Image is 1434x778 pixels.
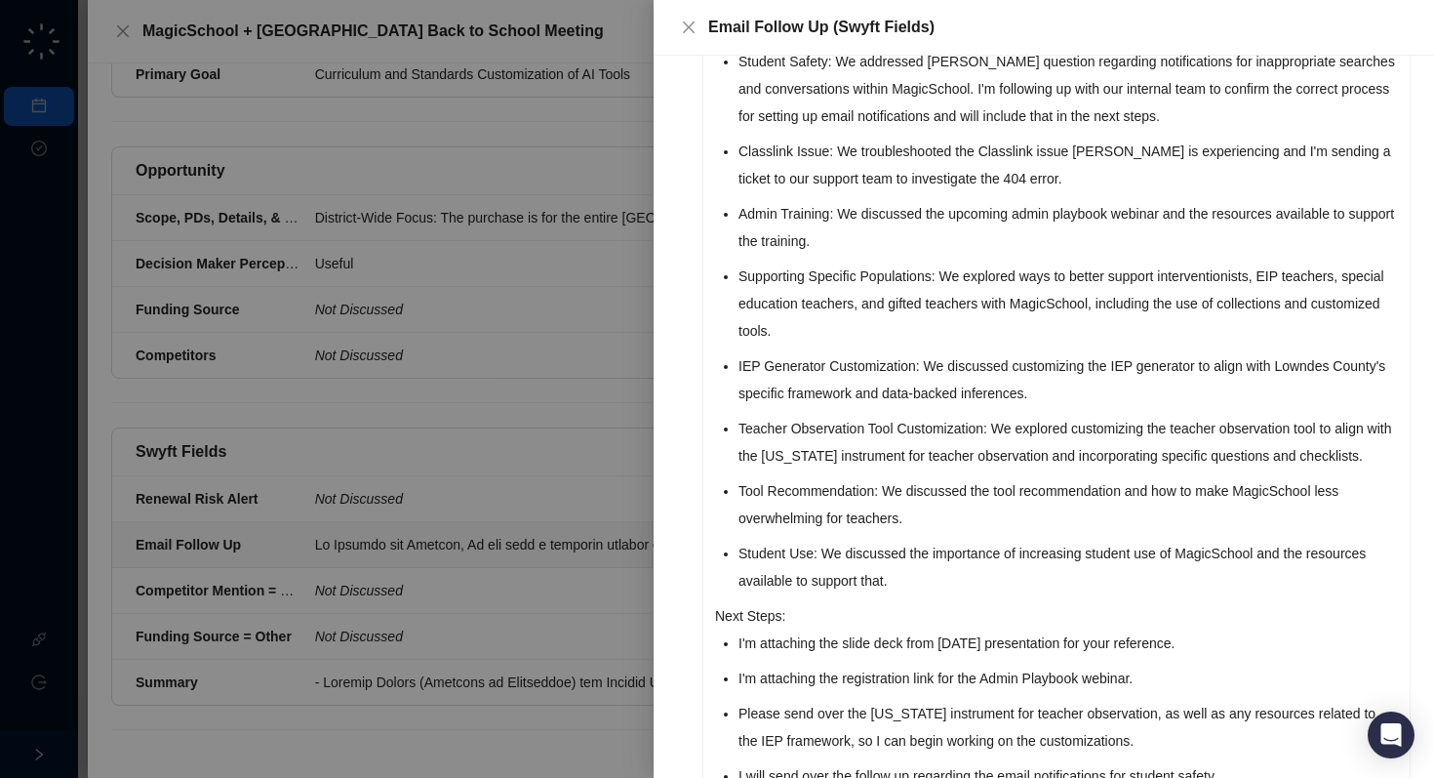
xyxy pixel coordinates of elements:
li: Teacher Observation Tool Customization: We explored customizing the teacher observation tool to a... [738,415,1398,470]
li: Classlink Issue: We troubleshooted the Classlink issue [PERSON_NAME] is experiencing and I'm send... [738,138,1398,192]
button: Close [677,16,700,39]
li: Student Use: We discussed the importance of increasing student use of MagicSchool and the resourc... [738,540,1398,594]
li: Tool Recommendation: We discussed the tool recommendation and how to make MagicSchool less overwh... [738,477,1398,532]
li: Student Safety: We addressed [PERSON_NAME] question regarding notifications for inappropriate sea... [738,48,1398,130]
div: Open Intercom Messenger [1368,712,1414,758]
div: Email Follow Up (Swyft Fields) [708,16,1411,39]
li: Admin Training: We discussed the upcoming admin playbook webinar and the resources available to s... [738,200,1398,255]
li: I'm attaching the registration link for the Admin Playbook webinar. [738,665,1398,692]
li: I'm attaching the slide deck from [DATE] presentation for your reference. [738,630,1398,657]
span: close [681,20,697,35]
p: Next Steps: [715,602,1398,630]
li: Supporting Specific Populations: We explored ways to better support interventionists, EIP teacher... [738,263,1398,345]
li: IEP Generator Customization: We discussed customizing the IEP generator to align with Lowndes Cou... [738,352,1398,407]
li: Please send over the [US_STATE] instrument for teacher observation, as well as any resources rela... [738,700,1398,755]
